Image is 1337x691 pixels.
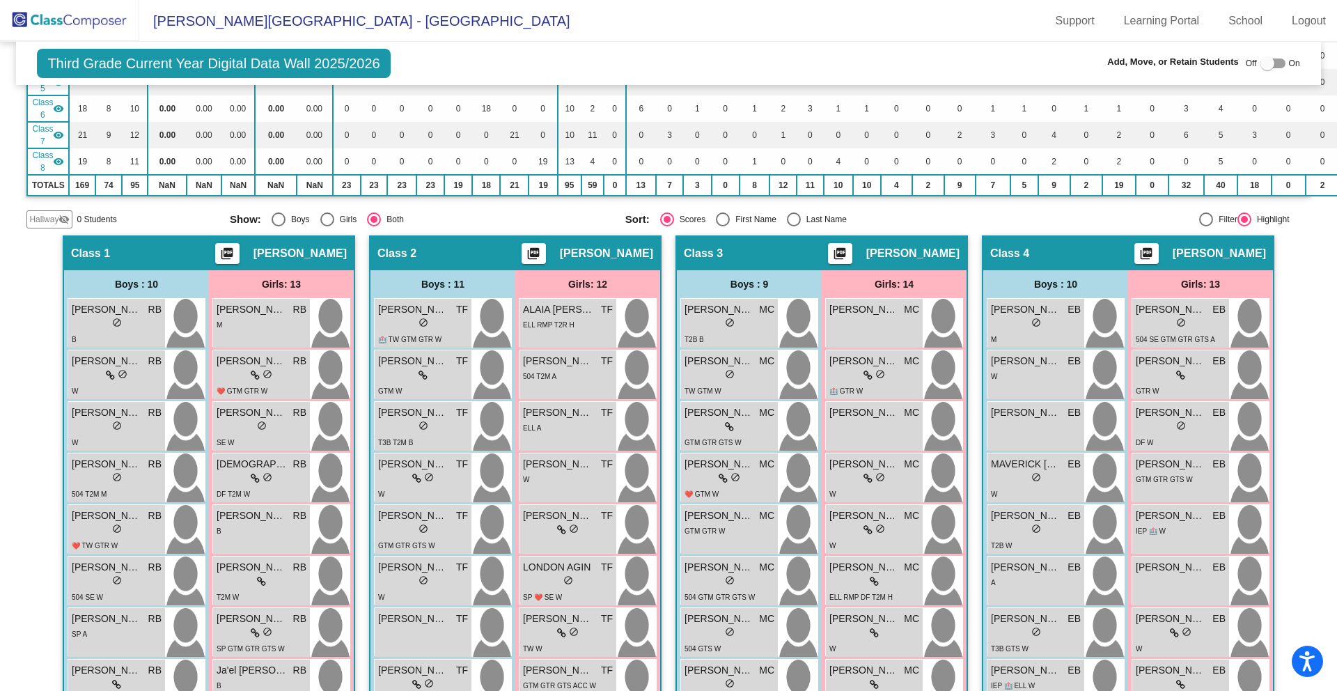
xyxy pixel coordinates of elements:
[829,405,899,420] span: [PERSON_NAME]
[1237,95,1271,122] td: 0
[604,95,626,122] td: 0
[1010,175,1038,196] td: 5
[255,148,297,175] td: 0.00
[523,321,574,329] span: ELL RMP T2R H
[881,122,913,148] td: 0
[523,373,556,380] span: 504 T2M A
[1102,148,1136,175] td: 2
[148,175,187,196] td: NaN
[1136,122,1169,148] td: 0
[824,122,853,148] td: 0
[293,405,306,420] span: RB
[1213,213,1237,226] div: Filter
[444,175,472,196] td: 19
[604,148,626,175] td: 0
[1134,243,1159,264] button: Print Students Details
[1272,175,1306,196] td: 0
[1237,122,1271,148] td: 3
[558,95,581,122] td: 10
[217,321,222,329] span: M
[529,175,558,196] td: 19
[139,10,570,32] span: [PERSON_NAME][GEOGRAPHIC_DATA] - [GEOGRAPHIC_DATA]
[523,354,593,368] span: [PERSON_NAME]
[95,148,123,175] td: 8
[219,247,235,266] mat-icon: picture_as_pdf
[122,95,148,122] td: 10
[824,95,853,122] td: 1
[604,175,626,196] td: 0
[712,122,740,148] td: 0
[1038,122,1070,148] td: 4
[944,95,976,122] td: 0
[333,175,361,196] td: 23
[560,247,653,261] span: [PERSON_NAME]
[1237,175,1271,196] td: 18
[1136,387,1159,395] span: GTR W
[456,354,468,368] span: TF
[361,122,387,148] td: 0
[37,49,390,78] span: Third Grade Current Year Digital Data Wall 2025/2026
[253,247,347,261] span: [PERSON_NAME]
[853,175,881,196] td: 10
[991,354,1061,368] span: [PERSON_NAME]
[1113,10,1211,32] a: Learning Portal
[769,122,797,148] td: 1
[1038,175,1070,196] td: 9
[378,302,448,317] span: [PERSON_NAME]
[685,354,754,368] span: [PERSON_NAME]
[769,148,797,175] td: 0
[759,405,774,420] span: MC
[677,270,822,298] div: Boys : 9
[1251,213,1290,226] div: Highlight
[53,156,64,167] mat-icon: visibility
[991,405,1061,420] span: [PERSON_NAME]
[990,247,1029,261] span: Class 4
[378,405,448,420] span: [PERSON_NAME]
[522,243,546,264] button: Print Students Details
[1136,405,1205,420] span: [PERSON_NAME]
[1070,148,1102,175] td: 0
[221,95,255,122] td: 0.00
[601,302,613,317] span: TF
[1068,354,1081,368] span: EB
[297,122,332,148] td: 0.00
[626,175,656,196] td: 13
[1128,270,1273,298] div: Girls: 13
[217,387,267,395] span: ❤️ GTM GTR W
[72,354,141,368] span: [PERSON_NAME]
[740,148,770,175] td: 1
[500,95,529,122] td: 0
[333,148,361,175] td: 0
[112,318,122,327] span: do_not_disturb_alt
[991,302,1061,317] span: [PERSON_NAME]
[976,122,1010,148] td: 3
[1173,247,1266,261] span: [PERSON_NAME]
[991,336,996,343] span: M
[730,213,776,226] div: First Name
[95,175,123,196] td: 74
[416,95,444,122] td: 0
[875,369,885,379] span: do_not_disturb_alt
[685,302,754,317] span: [PERSON_NAME]
[1217,10,1274,32] a: School
[77,213,116,226] span: 0 Students
[387,122,416,148] td: 0
[944,175,976,196] td: 9
[1102,175,1136,196] td: 19
[221,122,255,148] td: 0.00
[148,148,187,175] td: 0.00
[297,148,332,175] td: 0.00
[625,213,650,226] span: Sort:
[472,95,500,122] td: 18
[293,354,306,368] span: RB
[500,175,529,196] td: 21
[1272,95,1306,122] td: 0
[1068,405,1081,420] span: EB
[725,369,735,379] span: do_not_disturb_alt
[740,122,770,148] td: 0
[1031,318,1041,327] span: do_not_disturb_alt
[1136,336,1215,343] span: 504 SE GTM GTR GTS A
[1038,95,1070,122] td: 0
[32,149,53,174] span: Class 8
[904,405,919,420] span: MC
